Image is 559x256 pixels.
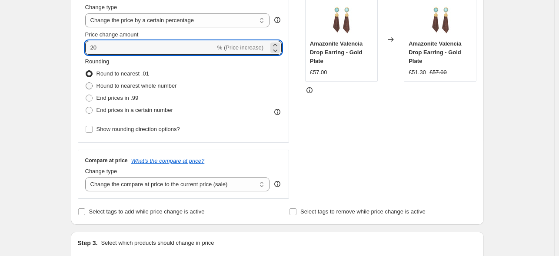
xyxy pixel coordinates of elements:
h2: Step 3. [78,239,98,247]
span: End prices in .99 [96,95,139,101]
span: Change type [85,4,117,10]
button: What's the compare at price? [131,158,205,164]
span: Round to nearest whole number [96,82,177,89]
span: Change type [85,168,117,174]
span: Price change amount [85,31,139,38]
span: End prices in a certain number [96,107,173,113]
img: ER147G-AMZ_80x.jpg [324,2,359,37]
h3: Compare at price [85,157,128,164]
span: Select tags to add while price change is active [89,208,205,215]
div: £57.00 [310,68,327,77]
span: Show rounding direction options? [96,126,180,132]
div: £51.30 [409,68,426,77]
span: Rounding [85,58,110,65]
p: Select which products should change in price [101,239,214,247]
input: -15 [85,41,216,55]
div: help [273,16,282,24]
div: help [273,180,282,188]
span: Amazonite Valencia Drop Earring - Gold Plate [409,40,461,64]
span: % (Price increase) [217,44,263,51]
strike: £57.00 [429,68,447,77]
img: ER147G-AMZ_80x.jpg [423,2,458,37]
span: Amazonite Valencia Drop Earring - Gold Plate [310,40,363,64]
span: Round to nearest .01 [96,70,149,77]
span: Select tags to remove while price change is active [300,208,426,215]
